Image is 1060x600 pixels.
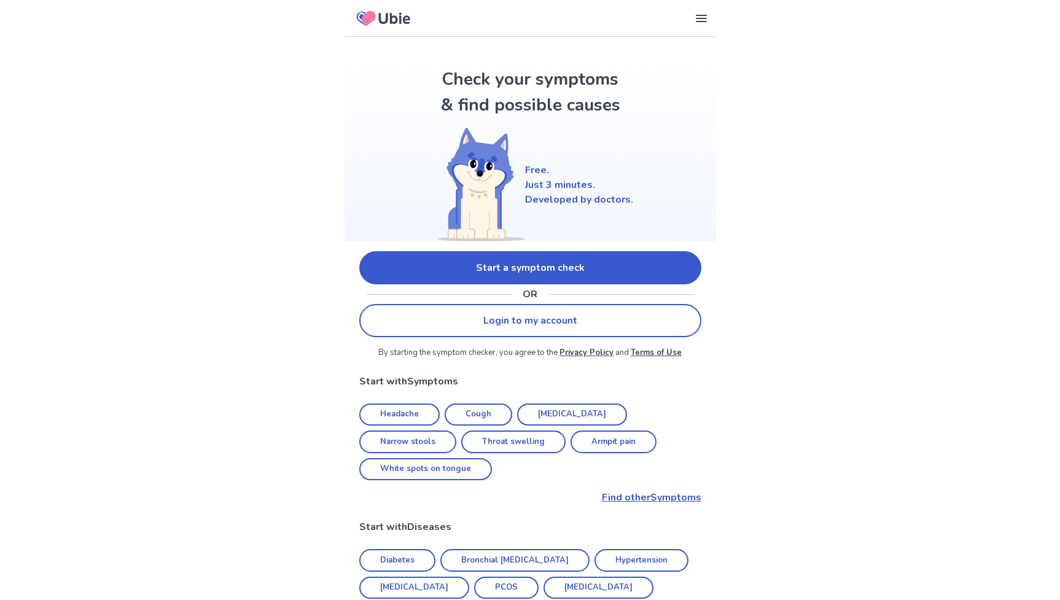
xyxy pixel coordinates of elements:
[571,431,657,453] a: Armpit pain
[525,192,633,207] p: Developed by doctors.
[445,403,512,426] a: Cough
[359,490,701,505] a: Find otherSymptoms
[359,458,492,481] a: White spots on tongue
[440,549,590,572] a: Bronchial [MEDICAL_DATA]
[359,403,440,426] a: Headache
[359,577,469,599] a: [MEDICAL_DATA]
[544,577,653,599] a: [MEDICAL_DATA]
[461,431,566,453] a: Throat swelling
[631,347,682,358] a: Terms of Use
[427,128,525,241] img: Shiba (Welcome)
[525,163,633,177] p: Free.
[438,66,622,118] h1: Check your symptoms & find possible causes
[359,251,701,284] a: Start a symptom check
[359,520,701,534] p: Start with Diseases
[359,374,701,389] p: Start with Symptoms
[359,490,701,505] p: Find other Symptoms
[517,403,627,426] a: [MEDICAL_DATA]
[559,347,614,358] a: Privacy Policy
[359,304,701,337] a: Login to my account
[474,577,539,599] a: PCOS
[523,287,537,302] p: OR
[359,431,456,453] a: Narrow stools
[525,177,633,192] p: Just 3 minutes.
[359,549,435,572] a: Diabetes
[594,549,688,572] a: Hypertension
[359,347,701,359] p: By starting the symptom checker, you agree to the and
